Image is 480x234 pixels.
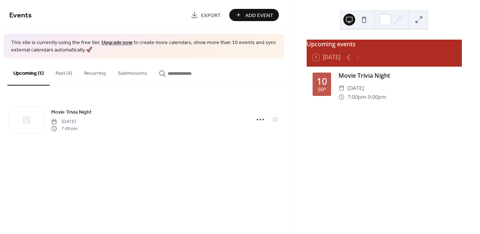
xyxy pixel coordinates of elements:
span: 7:00pm [347,93,366,101]
span: Export [201,11,221,19]
span: - [366,93,368,101]
span: 7:00 pm [51,125,77,132]
button: Upcoming (1) [7,58,50,86]
div: 10 [317,77,327,86]
div: Sep [318,87,326,92]
span: 9:00pm [368,93,386,101]
button: Submissions [112,58,153,85]
a: Movie Trivia Night [51,108,92,116]
span: [DATE] [347,84,364,93]
div: Movie Trivia Night [339,71,456,80]
div: ​ [339,93,344,101]
span: [DATE] [51,118,77,125]
span: Events [9,8,32,23]
span: Movie Trivia Night [51,108,92,116]
div: Upcoming events [307,40,462,49]
span: This site is currently using the free tier. to create more calendars, show more than 10 events an... [11,39,277,54]
button: Add Event [229,9,279,21]
a: Export [185,9,226,21]
span: Add Event [245,11,273,19]
button: Past (4) [50,58,78,85]
a: Upgrade now [101,38,133,48]
div: ​ [339,84,344,93]
button: Recurring [78,58,112,85]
